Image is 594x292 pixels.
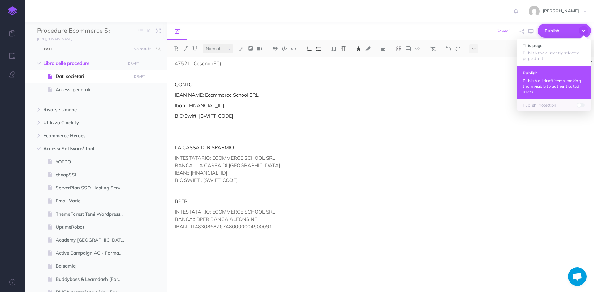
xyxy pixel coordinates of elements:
img: Italic button [183,46,188,51]
span: INTESTATARIO: ECOMMERCE SCHOOL SRL BANCA:: BPER BANCA ALFONSINE IBAN:: IT48X0868767480000004500091 [175,209,275,230]
small: DRAFT [134,74,145,78]
button: DRAFT [132,73,147,80]
p: Publish the currently selected page draft. [523,50,585,61]
span: ThemeForest Temi Wordpress Prestashop Envato [56,210,130,218]
span: YOTPO [56,158,130,166]
span: Dati societari [56,73,130,80]
img: Link button [238,46,244,51]
img: Add video button [257,46,262,51]
h4: This page [523,43,585,48]
img: Underline button [192,46,198,51]
img: Code block button [282,46,287,51]
img: Text color button [356,46,361,51]
img: Inline code button [291,46,296,51]
span: Risorse Umane [43,106,122,113]
span: UptimeRobot [56,223,130,231]
input: Search [37,43,153,54]
img: Undo [446,46,451,51]
img: Ordered list button [306,46,312,51]
span: Academy [GEOGRAPHIC_DATA] [56,236,130,244]
p: BPER [175,197,458,205]
input: Documentation Name [37,26,110,36]
span: Buddyboss & Learndash [Formazione] [56,276,130,283]
img: Alignment dropdown menu button [381,46,386,51]
img: Unordered list button [316,46,321,51]
p: QONTO [175,81,458,88]
p: LA CASSA DI RISPARMIO [175,144,458,151]
span: Balsamiq [56,262,130,270]
span: Utilizzo Clockify [43,119,122,126]
img: Create table button [405,46,411,51]
div: Aprire la chat [568,267,587,286]
button: DRAFT [126,60,141,67]
img: Headings dropdown button [331,46,337,51]
p: IBAN NAME: Ecommerce School SRL [175,91,458,99]
p: BIC/Swift: [SWIFT_CODE] [175,112,458,120]
button: Publish [538,24,591,38]
span: Ecommerce Heroes [43,132,122,139]
span: Libro delle procedure [43,60,122,67]
p: 47521- Cesena (FC) [175,60,458,67]
span: Email Varie [56,197,130,205]
img: Add image button [247,46,253,51]
p: Publish Protection [523,102,585,108]
span: Accessi Software/ Tool [43,145,122,152]
h4: Publish [523,71,585,75]
img: Text background color button [365,46,371,51]
span: Saved! [497,28,510,33]
span: INTESTATARIO: ECOMMERCE SCHOOL SRL BANCA:: LA CASSA DI [GEOGRAPHIC_DATA] IBAN:: [FINANCIAL_ID] BI... [175,155,280,183]
img: Blockquote button [272,46,278,51]
span: Publish [545,26,576,36]
img: logo-mark.svg [8,6,17,15]
button: Publish Publish all draft items, making them visible to authenticated users. [517,66,591,99]
span: cheapSSL [56,171,130,179]
span: [PERSON_NAME] [540,8,582,14]
p: Publish all draft items, making them visible to authenticated users. [523,78,585,95]
small: DRAFT [128,61,139,66]
span: ServerPlan SSO Hosting Server Domini [56,184,130,192]
p: Iban: [FINANCIAL_ID] [175,102,458,109]
small: [URL][DOMAIN_NAME] [37,37,72,41]
img: Callout dropdown menu button [415,46,420,51]
a: [URL][DOMAIN_NAME] [25,36,79,42]
span: Accessi generali [56,86,130,93]
button: This page Publish the currently selected page draft. [517,39,591,66]
img: Redo [455,46,461,51]
img: 773ddf364f97774a49de44848d81cdba.jpg [529,6,540,17]
img: Bold button [174,46,179,51]
span: Active Campaign AC - Formazione [56,249,130,257]
img: Paragraph button [340,46,346,51]
img: Clear styles button [430,46,436,51]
